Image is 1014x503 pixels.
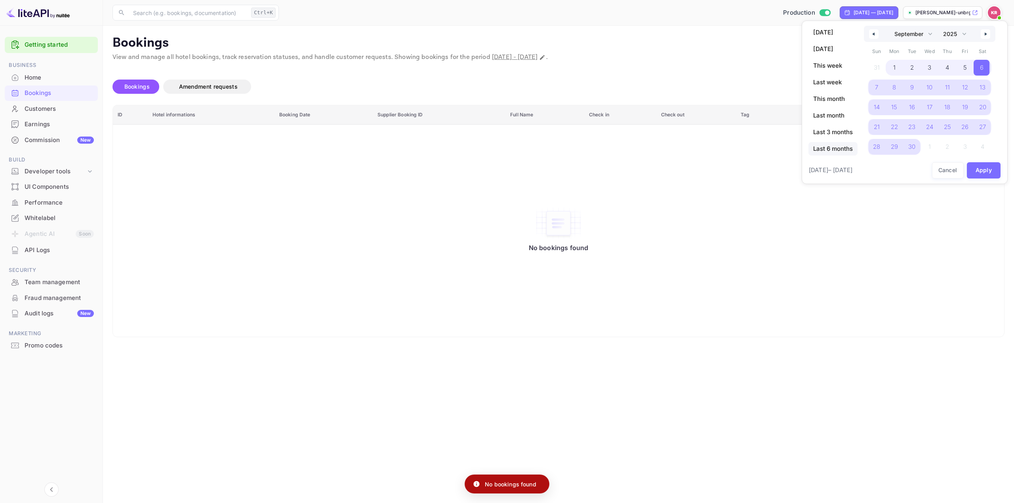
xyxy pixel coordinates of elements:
[868,137,886,153] button: 28
[891,100,897,114] span: 15
[921,45,939,58] span: Wed
[974,45,991,58] span: Sat
[974,58,991,74] button: 6
[921,97,939,113] button: 17
[886,78,903,93] button: 8
[903,117,921,133] button: 23
[893,61,896,75] span: 1
[891,120,898,134] span: 22
[808,26,858,39] button: [DATE]
[808,59,858,72] button: This week
[892,80,896,95] span: 8
[886,137,903,153] button: 29
[956,78,974,93] button: 12
[962,100,968,114] span: 19
[979,120,986,134] span: 27
[874,100,880,114] span: 14
[927,100,932,114] span: 17
[808,76,858,89] button: Last week
[903,78,921,93] button: 9
[903,137,921,153] button: 30
[921,78,939,93] button: 10
[868,45,886,58] span: Sun
[886,58,903,74] button: 1
[926,80,932,95] span: 10
[921,58,939,74] button: 3
[974,97,991,113] button: 20
[808,92,858,106] button: This month
[874,120,880,134] span: 21
[908,140,915,154] span: 30
[938,97,956,113] button: 18
[967,162,1001,178] button: Apply
[926,120,933,134] span: 24
[868,97,886,113] button: 14
[961,120,968,134] span: 26
[910,80,914,95] span: 9
[974,78,991,93] button: 13
[921,117,939,133] button: 24
[808,142,858,156] button: Last 6 months
[962,80,968,95] span: 12
[974,117,991,133] button: 27
[808,125,858,139] button: Last 3 months
[485,480,536,488] p: No bookings found
[903,45,921,58] span: Tue
[928,61,931,75] span: 3
[886,117,903,133] button: 22
[944,120,951,134] span: 25
[873,140,880,154] span: 28
[979,100,986,114] span: 20
[945,80,950,95] span: 11
[944,100,950,114] span: 18
[903,97,921,113] button: 16
[963,61,967,75] span: 5
[938,58,956,74] button: 4
[938,45,956,58] span: Thu
[938,117,956,133] button: 25
[908,120,915,134] span: 23
[980,61,984,75] span: 6
[868,78,886,93] button: 7
[956,117,974,133] button: 26
[808,42,858,56] button: [DATE]
[910,61,914,75] span: 2
[909,100,915,114] span: 16
[938,78,956,93] button: 11
[956,58,974,74] button: 5
[945,61,949,75] span: 4
[875,80,878,95] span: 7
[868,117,886,133] button: 21
[956,97,974,113] button: 19
[886,45,903,58] span: Mon
[886,97,903,113] button: 15
[809,166,852,175] span: [DATE] – [DATE]
[808,109,858,122] button: Last month
[956,45,974,58] span: Fri
[903,58,921,74] button: 2
[932,162,964,178] button: Cancel
[891,140,898,154] span: 29
[980,80,985,95] span: 13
